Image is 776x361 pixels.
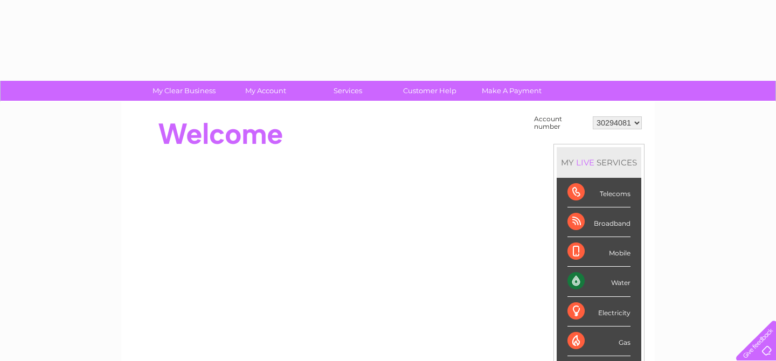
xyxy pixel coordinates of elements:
div: Telecoms [567,178,630,207]
div: Gas [567,327,630,356]
a: My Account [221,81,310,101]
div: LIVE [574,157,597,168]
div: Electricity [567,297,630,327]
div: MY SERVICES [557,147,641,178]
div: Broadband [567,207,630,237]
td: Account number [531,113,590,133]
div: Water [567,267,630,296]
a: Make A Payment [467,81,556,101]
a: Services [303,81,392,101]
div: Mobile [567,237,630,267]
a: My Clear Business [140,81,228,101]
a: Customer Help [385,81,474,101]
